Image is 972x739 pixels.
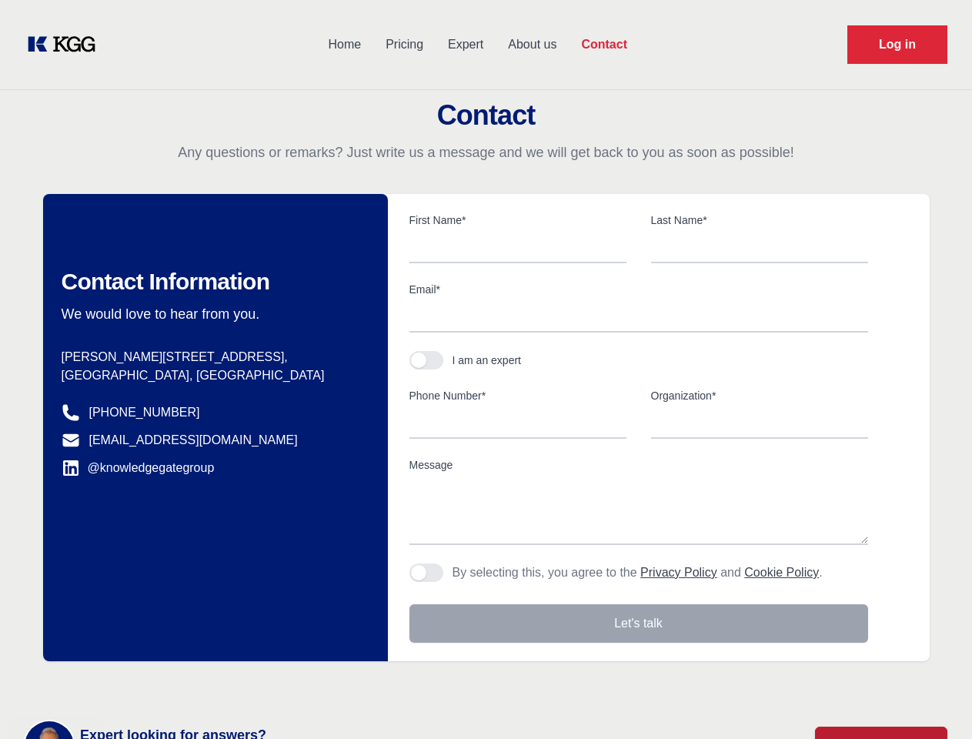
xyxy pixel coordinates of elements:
a: About us [496,25,569,65]
a: @knowledgegategroup [62,459,215,477]
p: We would love to hear from you. [62,305,363,323]
a: Request Demo [847,25,947,64]
label: Message [409,457,868,473]
a: Home [316,25,373,65]
p: By selecting this, you agree to the and . [453,563,823,582]
label: Email* [409,282,868,297]
label: First Name* [409,212,626,228]
label: Phone Number* [409,388,626,403]
p: [GEOGRAPHIC_DATA], [GEOGRAPHIC_DATA] [62,366,363,385]
iframe: Chat Widget [895,665,972,739]
div: I am an expert [453,353,522,368]
p: Any questions or remarks? Just write us a message and we will get back to you as soon as possible! [18,143,954,162]
p: [PERSON_NAME][STREET_ADDRESS], [62,348,363,366]
a: Expert [436,25,496,65]
label: Organization* [651,388,868,403]
button: Let's talk [409,604,868,643]
label: Last Name* [651,212,868,228]
a: Contact [569,25,640,65]
a: Privacy Policy [640,566,717,579]
a: [EMAIL_ADDRESS][DOMAIN_NAME] [89,431,298,450]
h2: Contact [18,100,954,131]
div: Cookie settings [17,724,95,733]
a: KOL Knowledge Platform: Talk to Key External Experts (KEE) [25,32,108,57]
h2: Contact Information [62,268,363,296]
a: Cookie Policy [744,566,819,579]
a: Pricing [373,25,436,65]
a: [PHONE_NUMBER] [89,403,200,422]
